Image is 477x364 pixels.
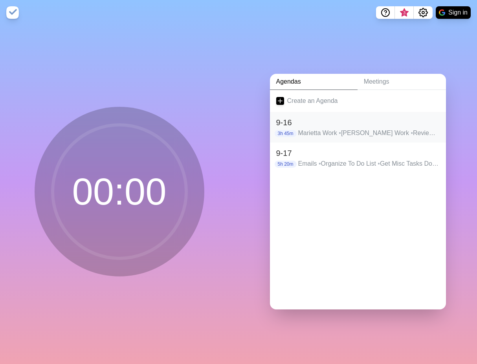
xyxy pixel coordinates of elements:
[298,159,440,168] p: Emails Organize To Do List Get Misc Tasks Done Enrollment 2026 Business Planning Emails Catch Up ...
[414,6,433,19] button: Settings
[270,90,446,112] a: Create an Agenda
[401,10,407,16] span: 3
[439,9,445,16] img: google logo
[411,130,413,136] span: •
[358,74,446,90] a: Meetings
[276,147,440,159] h2: 9-17
[319,160,321,167] span: •
[378,160,380,167] span: •
[275,130,297,137] p: 3h 45m
[6,6,19,19] img: timeblocks logo
[436,6,471,19] button: Sign in
[339,130,341,136] span: •
[298,128,440,138] p: Marietta Work [PERSON_NAME] Work Review and Organize Emails 2026 Business Planning
[376,6,395,19] button: Help
[270,74,358,90] a: Agendas
[275,161,297,168] p: 5h 20m
[395,6,414,19] button: What’s new
[276,117,440,128] h2: 9-16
